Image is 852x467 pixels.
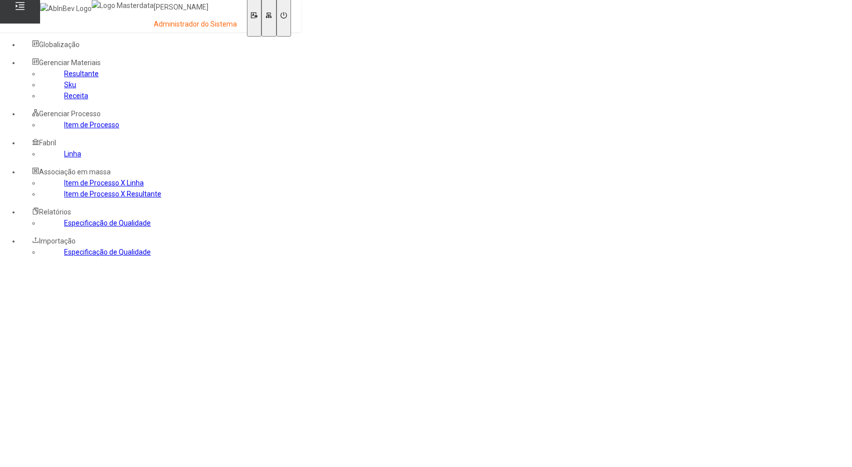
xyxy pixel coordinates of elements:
a: Especificação de Qualidade [64,219,151,227]
span: Gerenciar Processo [39,110,101,118]
p: Administrador do Sistema [154,20,237,30]
a: Linha [64,150,81,158]
a: Item de Processo X Linha [64,179,144,187]
span: Globalização [39,41,80,49]
span: Importação [39,237,76,245]
a: Especificação de Qualidade [64,248,151,256]
span: Gerenciar Materiais [39,59,101,67]
a: Item de Processo [64,121,119,129]
p: [PERSON_NAME] [154,3,237,13]
span: Relatórios [39,208,71,216]
span: Associação em massa [39,168,111,176]
a: Sku [64,81,76,89]
a: Item de Processo X Resultante [64,190,161,198]
a: Receita [64,92,88,100]
span: Fabril [39,139,56,147]
img: AbInBev Logo [40,3,92,14]
a: Resultante [64,70,99,78]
